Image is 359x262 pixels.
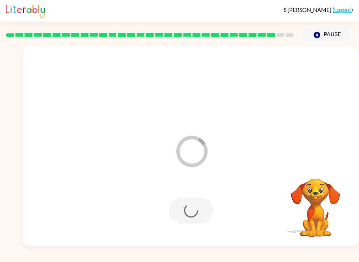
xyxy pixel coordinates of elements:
[6,3,45,18] img: Literably
[280,168,351,238] video: Your browser must support playing .mp4 files to use Literably. Please try using another browser.
[334,6,351,13] a: Logout
[284,6,332,13] span: S [PERSON_NAME]
[284,6,353,13] div: ( )
[302,27,353,43] button: Pause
